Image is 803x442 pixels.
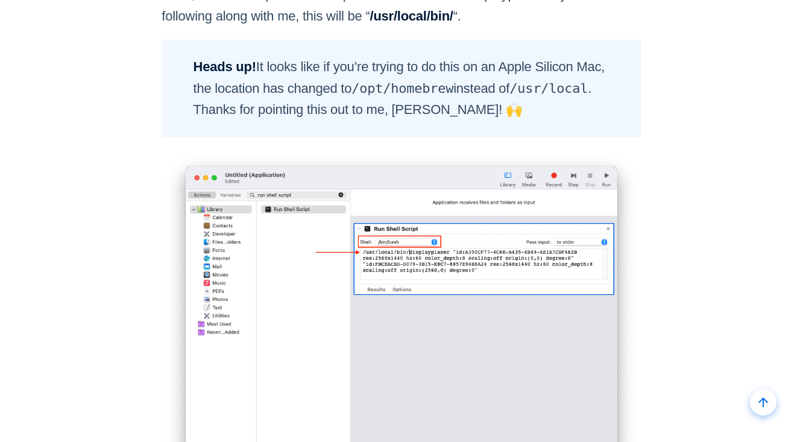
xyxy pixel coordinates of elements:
code: /usr/local [509,81,588,96]
code: /opt/homebrew [351,81,453,96]
p: It looks like if you’re trying to do this on an Apple Silicon Mac, the location has changed to in... [162,40,641,137]
a: Back to top [750,389,776,415]
strong: Heads up! [194,59,256,74]
strong: /usr/local/bin/ [370,8,453,24]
